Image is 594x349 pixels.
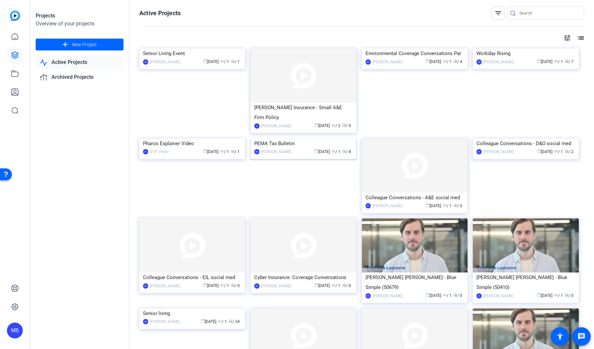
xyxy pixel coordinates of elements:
span: [DATE] [537,293,552,298]
div: [PERSON_NAME] [483,293,513,299]
span: / 2 [565,149,574,154]
span: [DATE] [426,293,441,298]
div: [PERSON_NAME] [372,203,402,209]
span: calendar_today [314,283,318,287]
span: / 1 [220,149,229,154]
span: radio [231,149,235,153]
div: Colleague Conversations - D&O social med [476,139,575,148]
span: / 1 [554,149,563,154]
span: [DATE] [203,59,219,64]
div: [PERSON_NAME] [372,59,402,65]
span: group [332,149,335,153]
div: [PERSON_NAME] [150,283,180,289]
a: Archived Projects [36,71,123,84]
span: group [443,203,447,207]
span: calendar_today [537,149,541,153]
span: / 1 [218,319,227,324]
mat-icon: list [576,34,584,42]
span: group [332,123,335,127]
h1: Active Projects [139,9,181,17]
span: / 1 [231,59,240,64]
div: [PERSON_NAME] [261,148,291,155]
span: / 1 [554,293,563,298]
span: [DATE] [201,319,216,324]
div: JR [476,293,482,299]
div: Colleague Conversations - EIL social med [143,272,241,282]
div: MC [476,149,482,154]
span: radio [453,203,457,207]
span: / 0 [231,283,240,288]
span: / 34 [228,319,240,324]
span: radio [565,293,569,297]
span: / 0 [453,293,462,298]
span: / 0 [453,204,462,208]
input: Search [519,9,579,17]
span: calendar_today [537,59,541,63]
span: / 1 [443,59,452,64]
div: MC [366,59,371,65]
span: radio [342,123,346,127]
div: JS [254,123,260,129]
span: radio [228,319,232,323]
span: radio [565,59,569,63]
span: group [554,293,558,297]
div: [PERSON_NAME] [261,283,291,289]
span: group [220,283,224,287]
span: group [220,59,224,63]
span: group [220,149,224,153]
span: / 1 [443,293,452,298]
mat-icon: message [577,333,585,340]
span: [DATE] [426,59,441,64]
span: group [443,59,447,63]
div: DV [143,149,148,154]
span: / 1 [220,59,229,64]
span: / 1 [220,283,229,288]
span: / 1 [332,283,340,288]
div: [PERSON_NAME] [PERSON_NAME] - Blue Simple (50679) [366,272,464,292]
span: / 7 [565,59,574,64]
span: / 1 [231,149,240,154]
div: MB [143,319,148,324]
span: group [218,319,222,323]
span: [DATE] [537,59,552,64]
span: [DATE] [314,123,330,128]
div: MC [254,283,260,289]
div: MB [254,149,260,154]
div: PEMA Tax Bulletin [254,139,353,148]
div: Senior living [143,308,241,318]
div: [PERSON_NAME] [483,59,513,65]
div: Workday Rising [476,48,575,58]
span: calendar_today [201,319,205,323]
mat-icon: filter_list [494,9,502,17]
span: [DATE] [537,149,552,154]
div: Colleague Conversations - A&E social med [366,193,464,203]
div: [PERSON_NAME] [150,59,180,65]
span: radio [342,283,346,287]
span: [DATE] [314,283,330,288]
div: [PERSON_NAME] [PERSON_NAME] - Blue Simple (50410) [476,272,575,292]
mat-icon: tune [563,34,571,42]
span: calendar_today [426,203,430,207]
a: Active Projects [36,56,123,69]
div: Environmental Coverage Conversations Par [366,48,464,58]
div: Senior Living Event [143,48,241,58]
span: calendar_today [314,123,318,127]
div: MC [143,283,148,289]
span: New Project [72,41,97,48]
div: MB [143,59,148,65]
span: [DATE] [203,283,219,288]
span: radio [565,149,569,153]
span: calendar_today [537,293,541,297]
div: Overview of your projects [36,20,123,28]
span: calendar_today [203,59,207,63]
span: / 4 [453,59,462,64]
div: MC [366,203,371,208]
span: [DATE] [426,204,441,208]
mat-icon: accessibility [556,333,564,340]
span: / 1 [554,59,563,64]
span: group [443,293,447,297]
span: group [554,59,558,63]
div: Pharos Explainer Video [143,139,241,148]
span: group [554,149,558,153]
span: / 0 [565,293,574,298]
